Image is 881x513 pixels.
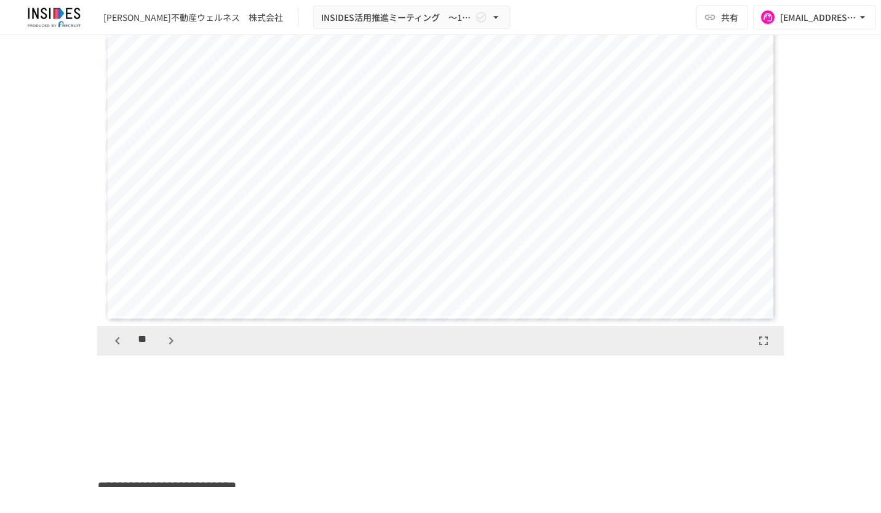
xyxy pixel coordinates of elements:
[696,5,748,30] button: 共有
[15,7,94,27] img: JmGSPSkPjKwBq77AtHmwC7bJguQHJlCRQfAXtnx4WuV
[721,10,738,24] span: 共有
[321,10,472,25] span: INSIDES活用推進ミーティング ～1回目～
[103,11,283,24] div: [PERSON_NAME]不動産ウェルネス 株式会社
[753,5,876,30] button: [EMAIL_ADDRESS][DOMAIN_NAME]
[313,6,510,30] button: INSIDES活用推進ミーティング ～1回目～
[780,10,856,25] div: [EMAIL_ADDRESS][DOMAIN_NAME]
